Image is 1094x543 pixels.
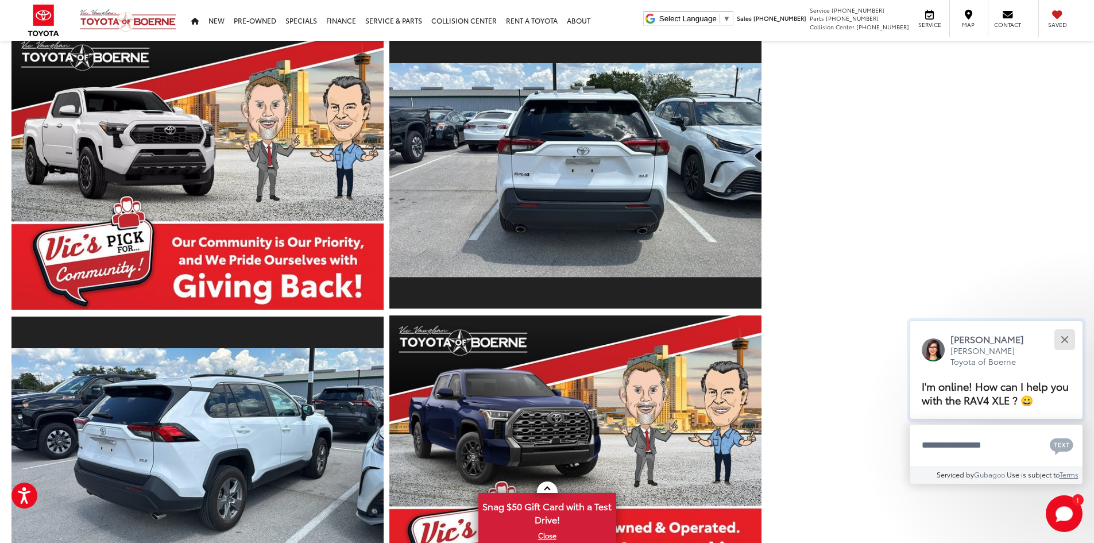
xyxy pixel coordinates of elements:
span: ▼ [723,14,730,23]
a: Expand Photo 5 [389,30,761,310]
a: Gubagoo. [974,469,1007,479]
a: Expand Photo 4 [11,30,384,310]
span: [PHONE_NUMBER] [856,22,909,31]
div: Close[PERSON_NAME][PERSON_NAME] Toyota of BoerneI'm online! How can I help you with the RAV4 XLE ... [910,321,1083,484]
span: [PHONE_NUMBER] [826,14,879,22]
span: Sales [737,14,752,22]
span: Service [917,21,942,29]
span: 1 [1076,497,1079,502]
img: 2024 Toyota RAV4 XLE [385,63,765,277]
a: Terms [1060,469,1078,479]
span: Select Language [659,14,717,23]
span: Collision Center [810,22,855,31]
span: Parts [810,14,824,22]
span: I'm online! How can I help you with the RAV4 XLE ? 😀 [922,378,1069,407]
span: Contact [994,21,1021,29]
button: Chat with SMS [1046,432,1077,458]
textarea: Type your message [910,425,1083,466]
span: Map [956,21,981,29]
img: Vic Vaughan Toyota of Boerne [79,9,177,32]
button: Close [1052,327,1077,352]
span: Serviced by [937,469,974,479]
svg: Text [1050,437,1073,455]
p: [PERSON_NAME] [950,333,1035,345]
img: 2024 Toyota RAV4 XLE [8,28,388,313]
span: Saved [1045,21,1070,29]
button: Toggle Chat Window [1046,495,1083,532]
svg: Start Chat [1046,495,1083,532]
p: [PERSON_NAME] Toyota of Boerne [950,345,1035,368]
a: Select Language​ [659,14,730,23]
span: Use is subject to [1007,469,1060,479]
span: Snag $50 Gift Card with a Test Drive! [480,494,615,529]
span: Service [810,6,830,14]
span: [PHONE_NUMBER] [832,6,884,14]
span: [PHONE_NUMBER] [753,14,806,22]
